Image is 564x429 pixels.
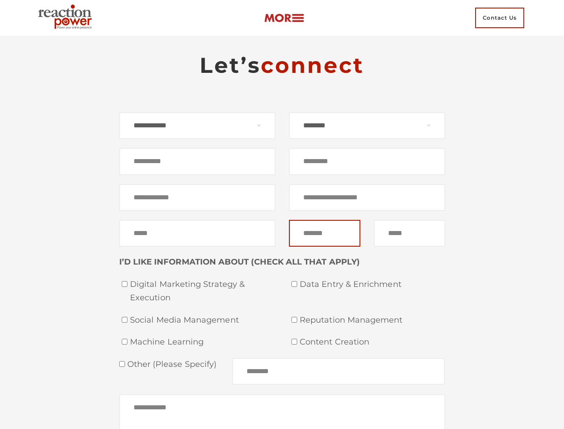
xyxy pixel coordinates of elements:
[261,52,364,78] span: connect
[119,257,360,267] strong: I’D LIKE INFORMATION ABOUT (CHECK ALL THAT APPLY)
[130,314,276,327] span: Social Media Management
[300,278,445,291] span: Data Entry & Enrichment
[119,52,445,79] h2: Let’s
[125,359,217,369] span: Other (please specify)
[34,2,99,34] img: Executive Branding | Personal Branding Agency
[300,314,445,327] span: Reputation Management
[130,336,276,349] span: Machine Learning
[264,13,304,23] img: more-btn.png
[300,336,445,349] span: Content Creation
[475,8,524,28] span: Contact Us
[130,278,276,304] span: Digital Marketing Strategy & Execution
